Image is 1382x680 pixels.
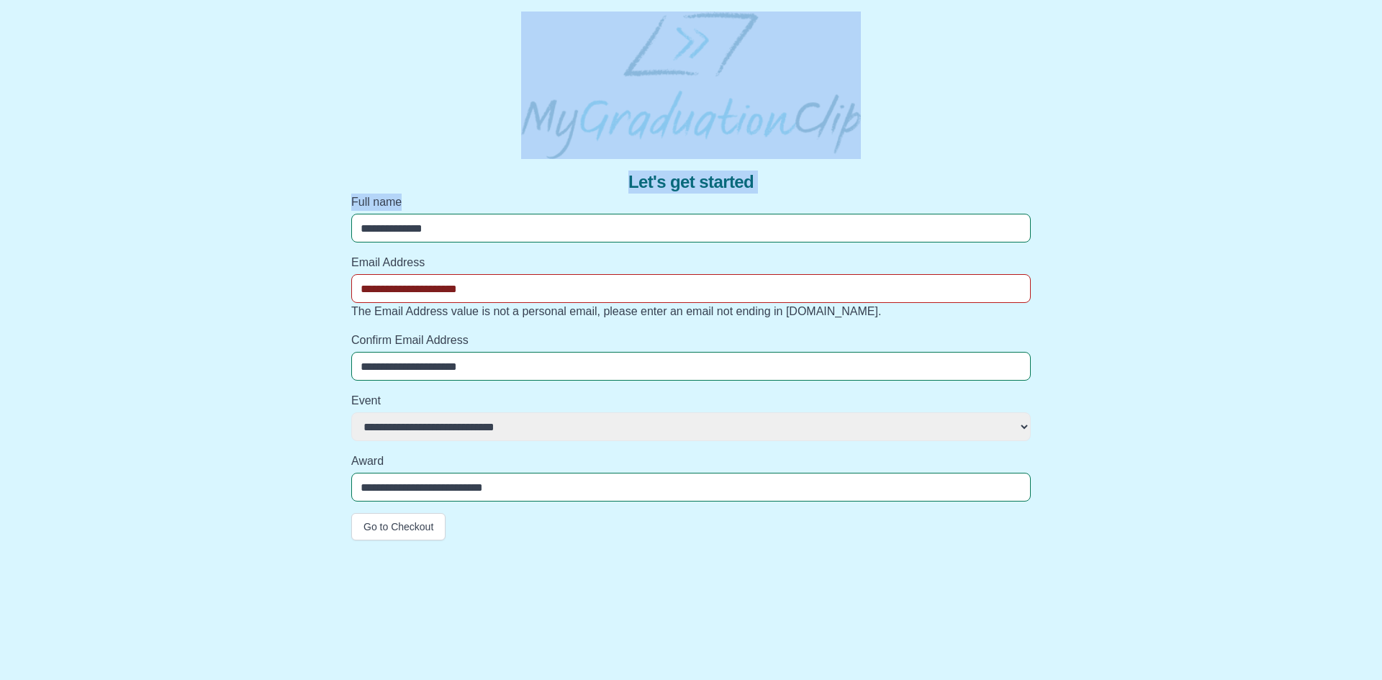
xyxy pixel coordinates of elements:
[628,171,754,194] span: Let's get started
[351,305,881,317] span: The Email Address value is not a personal email, please enter an email not ending in [DOMAIN_NAME].
[351,392,1031,409] label: Event
[521,12,861,159] img: MyGraduationClip
[351,453,1031,470] label: Award
[351,332,1031,349] label: Confirm Email Address
[351,513,446,540] button: Go to Checkout
[351,194,1031,211] label: Full name
[351,254,1031,271] label: Email Address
